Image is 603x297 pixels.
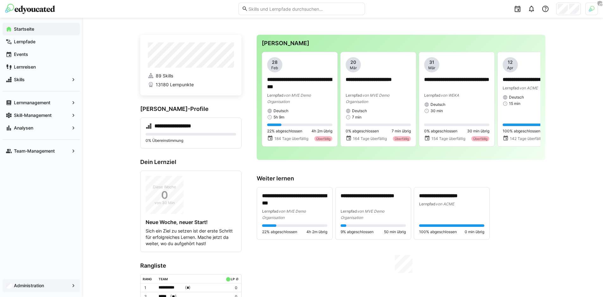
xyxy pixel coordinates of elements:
[311,129,332,134] span: 4h 2m übrig
[156,73,173,79] span: 89 Skills
[274,136,308,141] span: 184 Tage überfällig
[236,276,239,281] a: ø
[350,65,357,70] span: Mär
[341,229,374,234] span: 9% abgeschlossen
[509,101,520,106] span: 15 min
[503,129,540,134] span: 100% abgeschlossen
[346,93,362,98] span: Lernpfad
[467,129,489,134] span: 30 min übrig
[353,136,387,141] span: 164 Tage überfällig
[471,136,489,141] div: Überfällig
[314,136,332,141] div: Überfällig
[262,40,540,47] h3: [PERSON_NAME]
[503,86,519,90] span: Lernpfad
[156,82,194,88] span: 13180 Lernpunkte
[273,108,288,113] span: Deutsch
[144,285,154,290] p: 1
[384,229,406,234] span: 50 min übrig
[146,138,236,143] p: 0% Übereinstimmung
[272,59,278,65] span: 28
[146,219,236,225] h4: Neue Woche, neuer Start!
[341,209,384,220] span: von MVE Demo Organisation
[430,108,443,113] span: 30 min
[352,115,361,120] span: 7 min
[273,115,284,120] span: 5h 9m
[257,175,545,182] h3: Weiter lernen
[507,65,513,70] span: Apr
[262,229,297,234] span: 22% abgeschlossen
[509,95,524,100] span: Deutsch
[441,93,459,98] span: von WEKA
[436,202,454,206] span: von ACME
[267,93,311,104] span: von MVE Demo Organisation
[231,277,235,281] div: LP
[224,285,237,290] p: 0
[431,136,465,141] span: 154 Tage überfällig
[350,59,356,65] span: 20
[419,229,457,234] span: 100% abgeschlossen
[262,209,279,214] span: Lernpfad
[143,277,152,281] div: Rang
[140,262,242,269] h3: Rangliste
[419,202,436,206] span: Lernpfad
[148,73,234,79] a: 89 Skills
[519,86,538,90] span: von ACME
[140,106,242,112] h3: [PERSON_NAME]-Profile
[429,59,434,65] span: 31
[424,129,457,134] span: 0% abgeschlossen
[393,136,411,141] div: Überfällig
[346,129,379,134] span: 0% abgeschlossen
[140,159,242,166] h3: Dein Lernziel
[146,228,236,247] p: Sich ein Ziel zu setzen ist der erste Schritt für erfolgreiches Lernen. Mache jetzt da weiter, wo...
[508,59,513,65] span: 12
[346,93,389,104] span: von MVE Demo Organisation
[248,6,361,12] input: Skills und Lernpfade durchsuchen…
[510,136,544,141] span: 142 Tage überfällig
[185,284,191,291] span: ( )
[341,209,357,214] span: Lernpfad
[267,129,302,134] span: 22% abgeschlossen
[306,229,327,234] span: 4h 2m übrig
[424,93,441,98] span: Lernpfad
[392,129,411,134] span: 7 min übrig
[262,209,306,220] span: von MVE Demo Organisation
[352,108,367,113] span: Deutsch
[159,277,168,281] div: Team
[271,65,278,70] span: Feb
[465,229,484,234] span: 0 min übrig
[428,65,435,70] span: Mär
[430,102,445,107] span: Deutsch
[267,93,284,98] span: Lernpfad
